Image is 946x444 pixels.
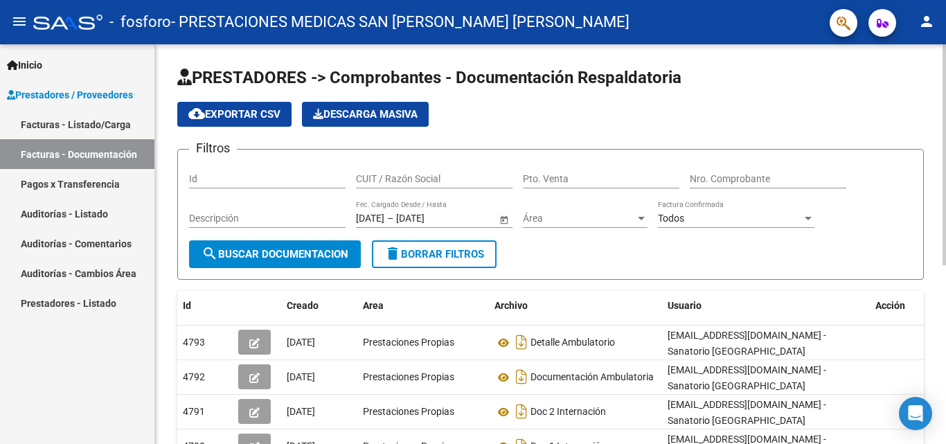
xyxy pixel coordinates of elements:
[11,13,28,30] mat-icon: menu
[387,213,393,224] span: –
[668,300,702,311] span: Usuario
[189,240,361,268] button: Buscar Documentacion
[287,337,315,348] span: [DATE]
[512,400,530,423] i: Descargar documento
[363,300,384,311] span: Area
[530,372,654,383] span: Documentación Ambulatoria
[363,371,454,382] span: Prestaciones Propias
[658,213,684,224] span: Todos
[189,139,237,158] h3: Filtros
[494,300,528,311] span: Archivo
[357,291,489,321] datatable-header-cell: Area
[530,407,606,418] span: Doc 2 Internación
[183,300,191,311] span: Id
[899,397,932,430] div: Open Intercom Messenger
[512,366,530,388] i: Descargar documento
[512,331,530,353] i: Descargar documento
[918,13,935,30] mat-icon: person
[7,57,42,73] span: Inicio
[668,364,826,407] span: [EMAIL_ADDRESS][DOMAIN_NAME] - Sanatorio [GEOGRAPHIC_DATA][PERSON_NAME][PERSON_NAME] -
[171,7,630,37] span: - PRESTACIONES MEDICAS SAN [PERSON_NAME] [PERSON_NAME]
[372,240,497,268] button: Borrar Filtros
[177,291,233,321] datatable-header-cell: Id
[363,406,454,417] span: Prestaciones Propias
[281,291,357,321] datatable-header-cell: Creado
[287,371,315,382] span: [DATE]
[668,399,826,442] span: [EMAIL_ADDRESS][DOMAIN_NAME] - Sanatorio [GEOGRAPHIC_DATA][PERSON_NAME][PERSON_NAME] -
[662,291,870,321] datatable-header-cell: Usuario
[363,337,454,348] span: Prestaciones Propias
[188,108,280,121] span: Exportar CSV
[183,371,205,382] span: 4792
[302,102,429,127] button: Descarga Masiva
[396,213,464,224] input: Fecha fin
[523,213,635,224] span: Área
[7,87,133,103] span: Prestadores / Proveedores
[202,248,348,260] span: Buscar Documentacion
[188,105,205,122] mat-icon: cloud_download
[287,300,319,311] span: Creado
[202,245,218,262] mat-icon: search
[489,291,662,321] datatable-header-cell: Archivo
[302,102,429,127] app-download-masive: Descarga masiva de comprobantes (adjuntos)
[875,300,905,311] span: Acción
[313,108,418,121] span: Descarga Masiva
[177,102,292,127] button: Exportar CSV
[384,245,401,262] mat-icon: delete
[384,248,484,260] span: Borrar Filtros
[183,337,205,348] span: 4793
[356,213,384,224] input: Fecha inicio
[183,406,205,417] span: 4791
[668,330,826,373] span: [EMAIL_ADDRESS][DOMAIN_NAME] - Sanatorio [GEOGRAPHIC_DATA][PERSON_NAME][PERSON_NAME] -
[497,212,511,227] button: Open calendar
[287,406,315,417] span: [DATE]
[177,68,681,87] span: PRESTADORES -> Comprobantes - Documentación Respaldatoria
[870,291,939,321] datatable-header-cell: Acción
[530,337,615,348] span: Detalle Ambulatorio
[109,7,171,37] span: - fosforo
